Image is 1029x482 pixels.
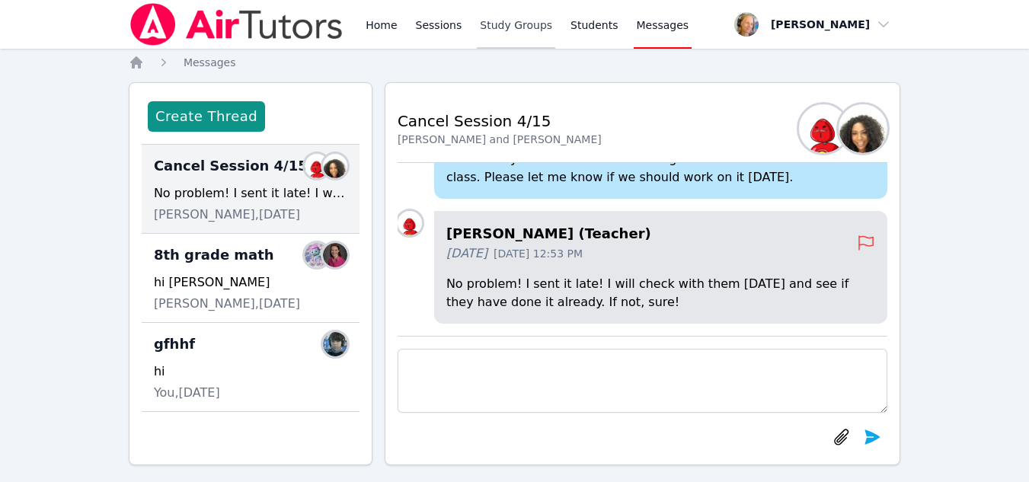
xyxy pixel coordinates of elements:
[154,295,300,313] span: [PERSON_NAME], [DATE]
[323,243,347,267] img: Rebecca Miller
[154,273,347,292] div: hi [PERSON_NAME]
[323,332,347,356] img: AARON LEMUS DIAZ
[305,243,329,267] img: Naomi Landrum
[637,18,689,33] span: Messages
[129,3,344,46] img: Air Tutors
[142,234,360,323] div: 8th grade mathNaomi LandrumRebecca Millerhi [PERSON_NAME][PERSON_NAME],[DATE]
[154,334,195,355] span: gfhhf
[154,362,347,381] div: hi
[148,101,265,132] button: Create Thread
[142,145,360,234] div: Cancel Session 4/15Nicole BennettMichelle DupinNo problem! I sent it late! I will check with them...
[398,110,602,132] h2: Cancel Session 4/15
[184,55,236,70] a: Messages
[154,155,308,177] span: Cancel Session 4/15
[323,154,347,178] img: Michelle Dupin
[398,211,422,235] img: Nicole Bennett
[154,384,220,402] span: You, [DATE]
[154,206,300,224] span: [PERSON_NAME], [DATE]
[154,244,274,266] span: 8th grade math
[142,323,360,412] div: gfhhfAARON LEMUS DIAZhiYou,[DATE]
[494,246,583,261] span: [DATE] 12:53 PM
[184,56,236,69] span: Messages
[154,184,347,203] div: No problem! I sent it late! I will check with them [DATE] and see if they have done it already. I...
[446,223,857,244] h4: [PERSON_NAME] (Teacher)
[398,132,602,147] div: [PERSON_NAME] and [PERSON_NAME]
[799,104,848,153] img: Nicole Bennett
[446,150,875,187] p: I'm so sorry! I did not see the message and no one mentioned it in class. Please let me know if w...
[839,104,887,153] img: Michelle Dupin
[305,154,329,178] img: Nicole Bennett
[446,275,875,311] p: No problem! I sent it late! I will check with them [DATE] and see if they have done it already. I...
[446,244,487,263] span: [DATE]
[129,55,900,70] nav: Breadcrumb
